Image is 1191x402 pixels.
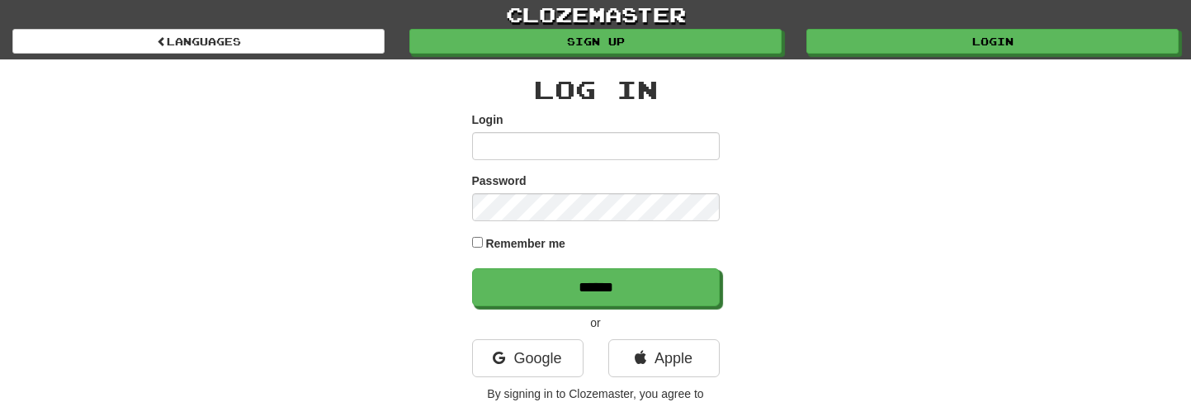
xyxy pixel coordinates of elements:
a: Apple [608,339,720,377]
label: Login [472,111,503,128]
a: Google [472,339,584,377]
h2: Log In [472,76,720,103]
label: Password [472,173,527,189]
a: Languages [12,29,385,54]
label: Remember me [485,235,565,252]
p: or [472,315,720,331]
a: Login [806,29,1179,54]
a: Sign up [409,29,782,54]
